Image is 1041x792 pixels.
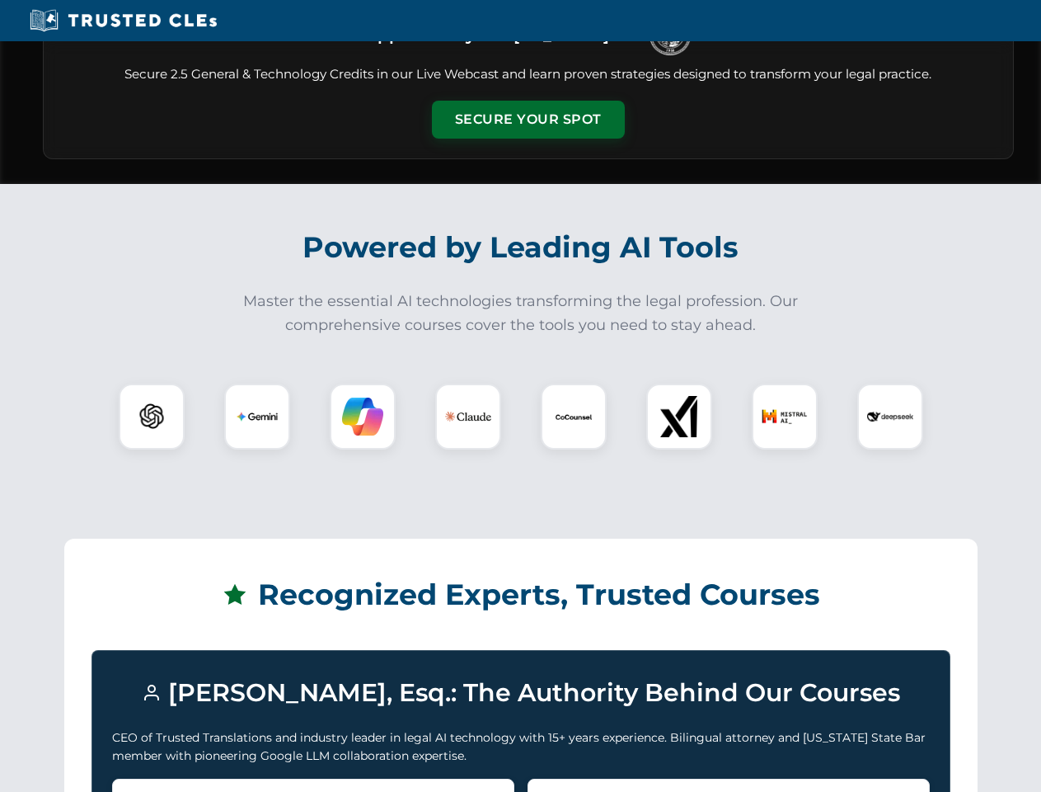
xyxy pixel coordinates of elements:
[342,396,383,437] img: Copilot Logo
[553,396,594,437] img: CoCounsel Logo
[64,219,978,276] h2: Powered by Leading AI Tools
[25,8,222,33] img: Trusted CLEs
[237,396,278,437] img: Gemini Logo
[63,65,993,84] p: Secure 2.5 General & Technology Credits in our Live Webcast and learn proven strategies designed ...
[867,394,913,440] img: DeepSeek Logo
[762,394,808,440] img: Mistral AI Logo
[646,384,712,450] div: xAI
[91,566,950,624] h2: Recognized Experts, Trusted Courses
[232,290,809,337] p: Master the essential AI technologies transforming the legal profession. Our comprehensive courses...
[128,393,176,441] img: ChatGPT Logo
[330,384,396,450] div: Copilot
[112,728,930,766] p: CEO of Trusted Translations and industry leader in legal AI technology with 15+ years experience....
[119,384,185,450] div: ChatGPT
[432,101,625,139] button: Secure Your Spot
[857,384,923,450] div: DeepSeek
[435,384,501,450] div: Claude
[445,394,491,440] img: Claude Logo
[224,384,290,450] div: Gemini
[659,396,700,437] img: xAI Logo
[112,671,930,715] h3: [PERSON_NAME], Esq.: The Authority Behind Our Courses
[752,384,818,450] div: Mistral AI
[541,384,607,450] div: CoCounsel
